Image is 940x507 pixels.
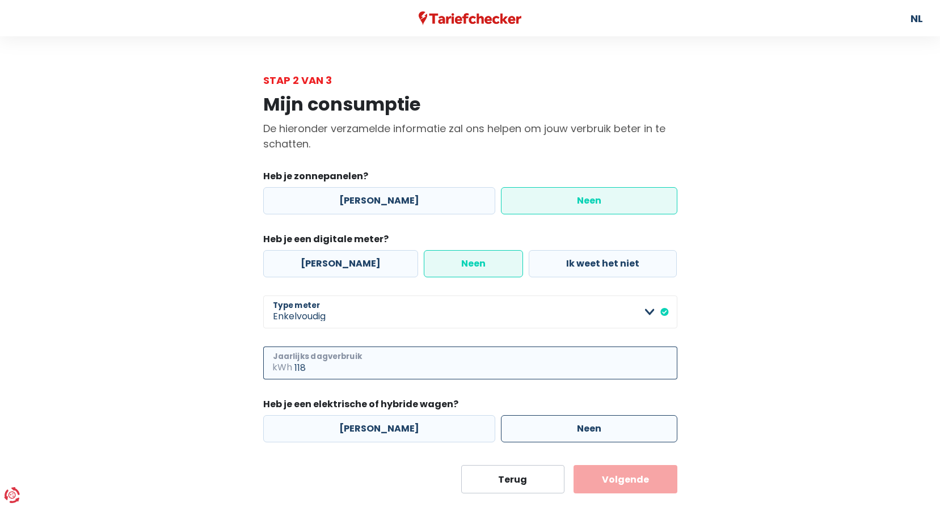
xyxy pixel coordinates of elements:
[263,347,294,379] span: kWh
[529,250,677,277] label: Ik weet het niet
[263,415,495,442] label: [PERSON_NAME]
[263,233,677,250] legend: Heb je een digitale meter?
[461,465,565,493] button: Terug
[263,187,495,214] label: [PERSON_NAME]
[263,170,677,187] legend: Heb je zonnepanelen?
[263,73,677,88] div: Stap 2 van 3
[419,11,522,26] img: Tariefchecker logo
[574,465,677,493] button: Volgende
[263,94,677,115] h1: Mijn consumptie
[501,187,677,214] label: Neen
[424,250,523,277] label: Neen
[501,415,677,442] label: Neen
[263,398,677,415] legend: Heb je een elektrische of hybride wagen?
[263,121,677,151] p: De hieronder verzamelde informatie zal ons helpen om jouw verbruik beter in te schatten.
[263,250,418,277] label: [PERSON_NAME]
